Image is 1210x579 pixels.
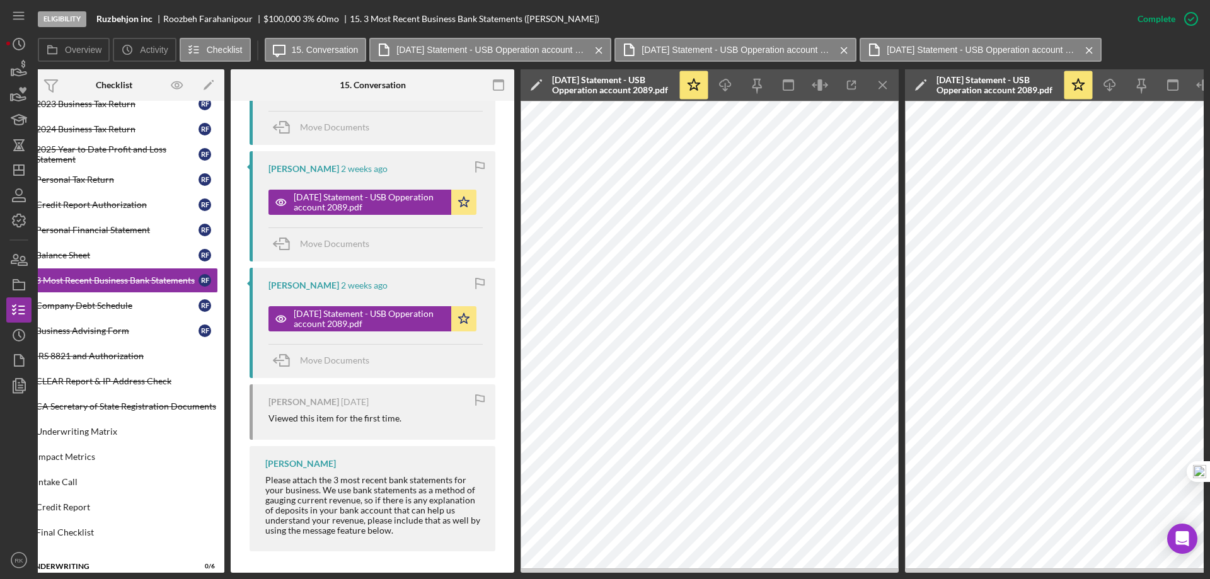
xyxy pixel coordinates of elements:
[268,190,476,215] button: [DATE] Statement - USB Opperation account 2089.pdf
[10,243,218,268] a: Balance SheetRF
[96,14,153,24] b: Ruzbehjon inc
[36,326,199,336] div: Business Advising Form
[614,38,856,62] button: [DATE] Statement - USB Opperation account 2089.pdf
[302,14,314,24] div: 3 %
[38,11,86,27] div: Eligibility
[936,75,1056,95] div: [DATE] Statement - USB Opperation account 2089.pdf
[396,45,585,55] label: [DATE] Statement - USB Opperation account 2089.pdf
[199,299,211,312] div: R F
[199,148,211,161] div: R F
[36,351,217,361] div: IRS 8821 and Authorization
[36,427,217,437] div: Underwriting Matrix
[316,14,339,24] div: 60 mo
[199,123,211,135] div: R F
[36,502,217,512] div: Credit Report
[36,376,217,386] div: CLEAR Report & IP Address Check
[10,167,218,192] a: Personal Tax ReturnRF
[36,301,199,311] div: Company Debt Schedule
[10,192,218,217] a: Credit Report AuthorizationRF
[36,124,199,134] div: 2024 Business Tax Return
[10,444,218,469] a: Impact Metrics
[36,175,199,185] div: Personal Tax Return
[860,38,1102,62] button: [DATE] Statement - USB Opperation account 2089.pdf
[10,142,218,167] a: 2025 Year to Date Profit and Loss StatementRF
[192,563,215,570] div: 0 / 6
[341,164,388,174] time: 2025-09-08 20:17
[1138,6,1175,32] div: Complete
[552,75,672,95] div: [DATE] Statement - USB Opperation account 2089.pdf
[300,238,369,249] span: Move Documents
[10,469,218,495] a: Intake Call
[265,475,483,536] div: Please attach the 3 most recent bank statements for your business. We use bank statements as a me...
[140,45,168,55] label: Activity
[10,268,218,293] a: 3 Most Recent Business Bank StatementsRF
[268,397,339,407] div: [PERSON_NAME]
[36,527,217,537] div: Final Checklist
[36,477,217,487] div: Intake Call
[1125,6,1204,32] button: Complete
[268,112,382,143] button: Move Documents
[207,45,243,55] label: Checklist
[350,14,599,24] div: 15. 3 Most Recent Business Bank Statements ([PERSON_NAME])
[199,98,211,110] div: R F
[199,224,211,236] div: R F
[10,318,218,343] a: Business Advising FormRF
[268,280,339,290] div: [PERSON_NAME]
[199,173,211,186] div: R F
[163,14,263,24] div: Roozbeh Farahanipour
[268,228,382,260] button: Move Documents
[29,563,183,570] div: Underwriting
[369,38,611,62] button: [DATE] Statement - USB Opperation account 2089.pdf
[36,275,199,285] div: 3 Most Recent Business Bank Statements
[36,250,199,260] div: Balance Sheet
[10,91,218,117] a: 2023 Business Tax ReturnRF
[887,45,1076,55] label: [DATE] Statement - USB Opperation account 2089.pdf
[96,80,132,90] div: Checklist
[10,419,218,444] a: Underwriting Matrix
[199,198,211,211] div: R F
[1167,524,1197,554] div: Open Intercom Messenger
[1193,465,1206,478] img: one_i.png
[340,80,406,90] div: 15. Conversation
[10,343,218,369] a: IRS 8821 and Authorization
[300,355,369,365] span: Move Documents
[36,144,199,164] div: 2025 Year to Date Profit and Loss Statement
[10,217,218,243] a: Personal Financial StatementRF
[36,225,199,235] div: Personal Financial Statement
[294,309,445,329] div: [DATE] Statement - USB Opperation account 2089.pdf
[10,520,218,545] a: Final Checklist
[36,401,217,411] div: CA Secretary of State Registration Documents
[6,547,32,573] button: RK
[265,38,367,62] button: 15. Conversation
[180,38,251,62] button: Checklist
[36,452,217,462] div: Impact Metrics
[268,345,382,376] button: Move Documents
[199,249,211,261] div: R F
[199,324,211,337] div: R F
[36,99,199,109] div: 2023 Business Tax Return
[14,557,23,564] text: RK
[268,306,476,331] button: [DATE] Statement - USB Opperation account 2089.pdf
[263,13,301,24] span: $100,000
[10,495,218,520] a: Credit Report
[199,274,211,287] div: R F
[10,394,218,419] a: CA Secretary of State Registration Documents
[10,117,218,142] a: 2024 Business Tax ReturnRF
[268,164,339,174] div: [PERSON_NAME]
[341,280,388,290] time: 2025-09-08 20:17
[294,192,445,212] div: [DATE] Statement - USB Opperation account 2089.pdf
[341,397,369,407] time: 2025-08-29 19:49
[65,45,101,55] label: Overview
[292,45,359,55] label: 15. Conversation
[642,45,831,55] label: [DATE] Statement - USB Opperation account 2089.pdf
[300,122,369,132] span: Move Documents
[38,38,110,62] button: Overview
[10,293,218,318] a: Company Debt ScheduleRF
[36,200,199,210] div: Credit Report Authorization
[10,369,218,394] a: CLEAR Report & IP Address Check
[113,38,176,62] button: Activity
[265,459,336,469] div: [PERSON_NAME]
[268,413,401,423] div: Viewed this item for the first time.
